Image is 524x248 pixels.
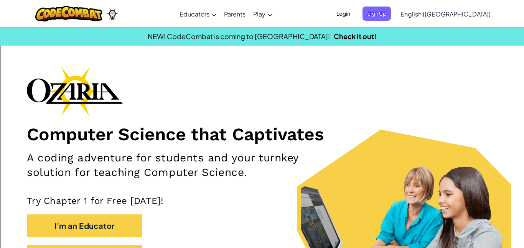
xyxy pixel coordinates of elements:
a: Check it out! [334,32,377,41]
a: Parents [220,3,249,24]
img: Ozaria branding logo [27,67,123,116]
h1: Computer Science that Captivates [27,123,497,145]
a: Educators [176,3,220,24]
img: CodeCombat logo [35,6,102,21]
span: Play [253,10,265,18]
p: Try Chapter 1 for Free [DATE]! [27,195,497,207]
h2: A coding adventure for students and your turnkey solution for teaching Computer Science. [27,151,342,180]
img: Ozaria [106,8,119,20]
button: Login [332,7,355,21]
a: Play [249,3,276,24]
button: Sign Up [363,7,391,21]
span: English ([GEOGRAPHIC_DATA]) [400,10,491,18]
a: English ([GEOGRAPHIC_DATA]) [397,3,494,24]
span: NEW! CodeCombat is coming to [GEOGRAPHIC_DATA]! [148,32,330,41]
button: I'm an Educator [27,214,142,237]
span: Educators [180,10,209,18]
